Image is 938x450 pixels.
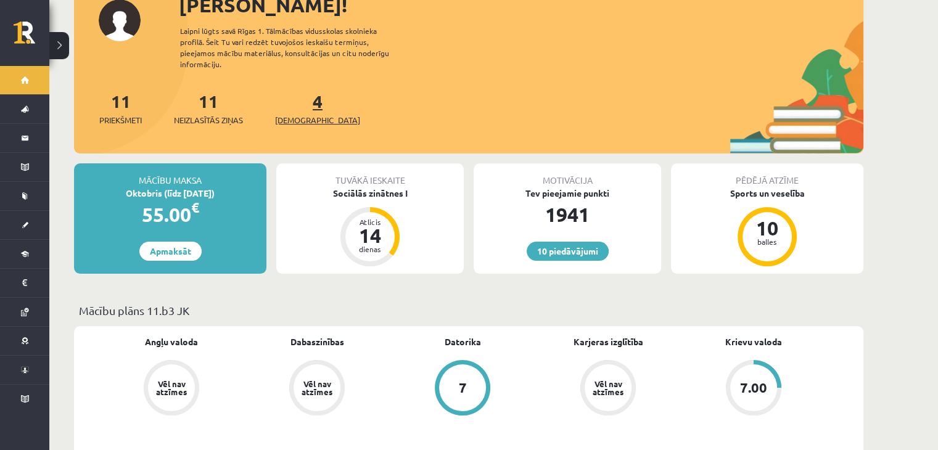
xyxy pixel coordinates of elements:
a: 11Neizlasītās ziņas [174,90,243,126]
div: dienas [352,245,389,253]
div: Mācību maksa [74,163,266,187]
div: Tev pieejamie punkti [474,187,661,200]
div: 10 [749,218,786,238]
div: 1941 [474,200,661,229]
a: 7.00 [681,360,826,418]
div: Vēl nav atzīmes [154,380,189,396]
span: Priekšmeti [99,114,142,126]
span: [DEMOGRAPHIC_DATA] [275,114,360,126]
p: Mācību plāns 11.b3 JK [79,302,858,319]
div: 7 [459,381,467,395]
a: Vēl nav atzīmes [244,360,390,418]
span: € [191,198,199,216]
div: Laipni lūgts savā Rīgas 1. Tālmācības vidusskolas skolnieka profilā. Šeit Tu vari redzēt tuvojošo... [180,25,411,70]
a: 11Priekšmeti [99,90,142,126]
a: Karjeras izglītība [574,335,643,348]
div: Vēl nav atzīmes [300,380,334,396]
a: Angļu valoda [145,335,198,348]
div: Oktobris (līdz [DATE]) [74,187,266,200]
div: 14 [352,226,389,245]
div: Sociālās zinātnes I [276,187,464,200]
div: Motivācija [474,163,661,187]
div: Atlicis [352,218,389,226]
a: Rīgas 1. Tālmācības vidusskola [14,22,49,52]
div: Pēdējā atzīme [671,163,863,187]
div: Sports un veselība [671,187,863,200]
div: 55.00 [74,200,266,229]
a: Sports un veselība 10 balles [671,187,863,268]
a: Apmaksāt [139,242,202,261]
div: Tuvākā ieskaite [276,163,464,187]
div: 7.00 [740,381,767,395]
a: Dabaszinības [290,335,344,348]
a: 10 piedāvājumi [527,242,609,261]
a: Sociālās zinātnes I Atlicis 14 dienas [276,187,464,268]
div: Vēl nav atzīmes [591,380,625,396]
a: 4[DEMOGRAPHIC_DATA] [275,90,360,126]
span: Neizlasītās ziņas [174,114,243,126]
a: Datorika [445,335,481,348]
a: 7 [390,360,535,418]
div: balles [749,238,786,245]
a: Krievu valoda [725,335,782,348]
a: Vēl nav atzīmes [535,360,681,418]
a: Vēl nav atzīmes [99,360,244,418]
